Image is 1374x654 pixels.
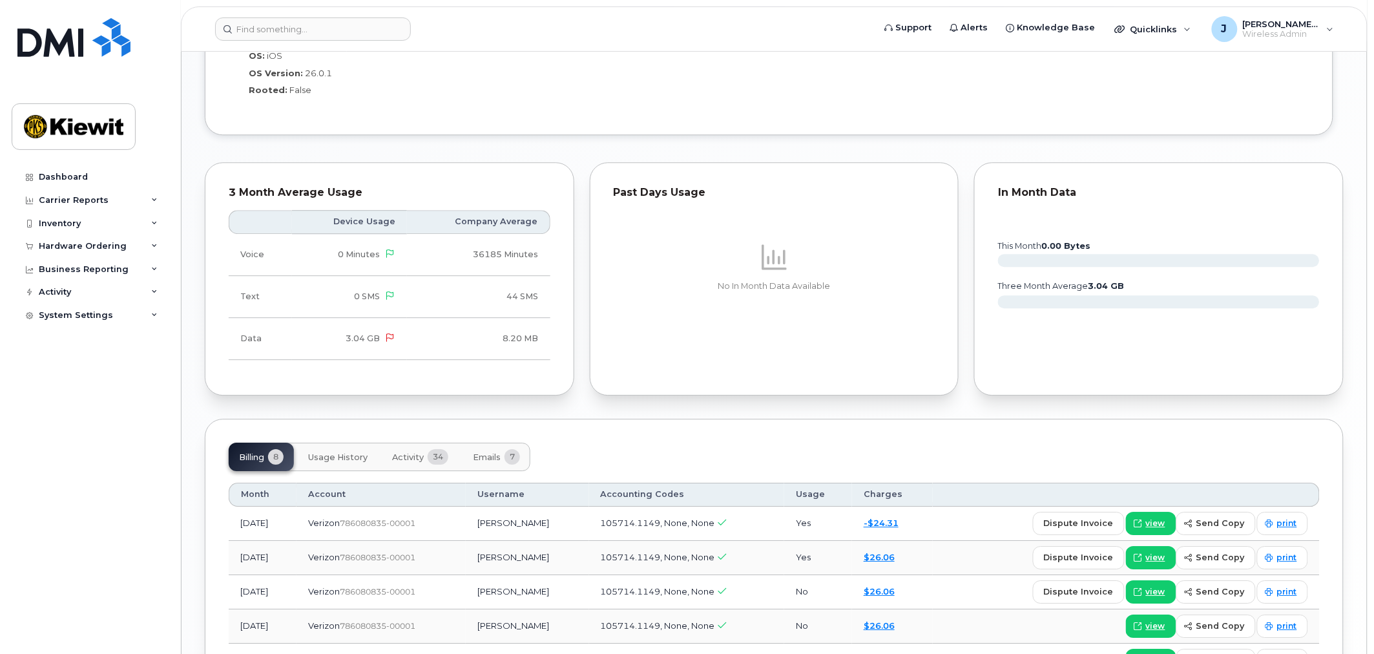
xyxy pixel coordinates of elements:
[308,518,340,528] span: Verizon
[267,50,282,61] span: iOS
[1243,29,1320,39] span: Wireless Admin
[1042,241,1091,251] tspan: 0.00 Bytes
[249,50,265,62] label: OS:
[466,609,589,644] td: [PERSON_NAME]
[784,483,852,506] th: Usage
[392,452,424,463] span: Activity
[1126,512,1176,535] a: view
[1176,615,1256,638] button: send copy
[784,609,852,644] td: No
[1277,552,1297,564] span: print
[340,621,415,631] span: 786080835-00001
[229,541,297,575] td: [DATE]
[308,620,340,631] span: Verizon
[589,483,784,506] th: Accounting Codes
[1088,281,1125,291] tspan: 3.04 GB
[614,280,935,292] p: No In Month Data Available
[997,15,1105,41] a: Knowledge Base
[466,541,589,575] td: [PERSON_NAME]
[997,241,1091,251] text: this month
[941,15,997,41] a: Alerts
[876,15,941,41] a: Support
[407,276,550,318] td: 44 SMS
[1044,551,1114,564] span: dispute invoice
[215,17,411,41] input: Find something...
[1196,585,1245,598] span: send copy
[229,609,297,644] td: [DATE]
[466,507,589,541] td: [PERSON_NAME]
[407,210,550,233] th: Company Average
[1033,512,1125,535] button: dispute invoice
[852,483,933,506] th: Charges
[784,541,852,575] td: Yes
[1176,546,1256,569] button: send copy
[864,552,895,562] a: $26.06
[292,210,407,233] th: Device Usage
[346,333,380,343] span: 3.04 GB
[473,452,501,463] span: Emails
[340,553,415,562] span: 786080835-00001
[864,620,895,631] a: $26.06
[1126,615,1176,638] a: view
[229,507,297,541] td: [DATE]
[1196,551,1245,564] span: send copy
[229,186,550,199] div: 3 Month Average Usage
[505,449,520,465] span: 7
[601,620,715,631] span: 105714.1149, None, None
[601,586,715,596] span: 105714.1149, None, None
[1044,585,1114,598] span: dispute invoice
[297,483,466,506] th: Account
[466,575,589,609] td: [PERSON_NAME]
[229,575,297,609] td: [DATE]
[961,21,988,34] span: Alerts
[864,586,895,596] a: $26.06
[1257,512,1308,535] a: print
[1257,615,1308,638] a: print
[1243,19,1320,29] span: [PERSON_NAME].[PERSON_NAME]
[1196,517,1245,529] span: send copy
[338,249,380,259] span: 0 Minutes
[1146,620,1165,632] span: view
[1277,620,1297,632] span: print
[1203,16,1343,42] div: Jayna.Robinson
[1176,512,1256,535] button: send copy
[864,518,899,528] a: -$24.31
[308,586,340,596] span: Verizon
[1044,517,1114,529] span: dispute invoice
[340,518,415,528] span: 786080835-00001
[1277,586,1297,598] span: print
[407,318,550,360] td: 8.20 MB
[1126,546,1176,569] a: view
[998,186,1320,199] div: In Month Data
[784,575,852,609] td: No
[1222,21,1227,37] span: J
[229,234,292,276] td: Voice
[1196,620,1245,632] span: send copy
[1318,598,1364,644] iframe: Messenger Launcher
[354,291,380,301] span: 0 SMS
[1146,586,1165,598] span: view
[308,552,340,562] span: Verizon
[229,276,292,318] td: Text
[340,587,415,596] span: 786080835-00001
[289,85,311,95] span: False
[784,507,852,541] td: Yes
[1277,518,1297,529] span: print
[249,67,303,79] label: OS Version:
[466,483,589,506] th: Username
[1106,16,1200,42] div: Quicklinks
[601,518,715,528] span: 105714.1149, None, None
[1017,21,1096,34] span: Knowledge Base
[308,452,368,463] span: Usage History
[249,84,287,96] label: Rooted:
[1126,580,1176,604] a: view
[1146,518,1165,529] span: view
[407,234,550,276] td: 36185 Minutes
[1257,580,1308,604] a: print
[305,68,332,78] span: 26.0.1
[997,281,1125,291] text: three month average
[229,318,292,360] td: Data
[1257,546,1308,569] a: print
[1130,24,1178,34] span: Quicklinks
[229,483,297,506] th: Month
